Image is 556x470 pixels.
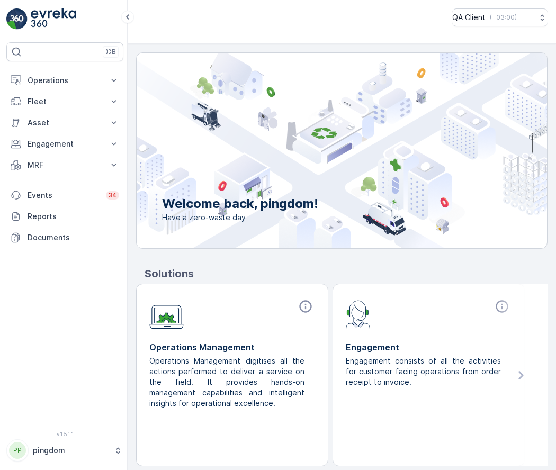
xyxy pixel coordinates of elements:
p: QA Client [452,12,486,23]
img: logo_light-DOdMpM7g.png [31,8,76,30]
a: Reports [6,206,123,227]
button: MRF [6,155,123,176]
p: Asset [28,118,102,128]
button: Operations [6,70,123,91]
p: Welcome back, pingdom! [162,195,318,212]
p: Operations [28,75,102,86]
p: Documents [28,232,119,243]
button: Fleet [6,91,123,112]
p: Engagement [28,139,102,149]
p: Fleet [28,96,102,107]
p: Reports [28,211,119,222]
p: Solutions [145,266,548,282]
a: Documents [6,227,123,248]
button: QA Client(+03:00) [452,8,548,26]
p: MRF [28,160,102,170]
p: ⌘B [105,48,116,56]
img: logo [6,8,28,30]
div: PP [9,442,26,459]
p: Operations Management digitises all the actions performed to deliver a service on the field. It p... [149,356,307,409]
p: Events [28,190,100,201]
button: Engagement [6,133,123,155]
p: ( +03:00 ) [490,13,517,22]
p: Engagement consists of all the activities for customer facing operations from order receipt to in... [346,356,503,387]
img: module-icon [149,299,184,329]
p: Operations Management [149,341,315,354]
span: Have a zero-waste day [162,212,318,223]
a: Events34 [6,185,123,206]
p: 34 [108,191,117,200]
img: city illustration [89,53,547,248]
p: Engagement [346,341,512,354]
img: module-icon [346,299,371,329]
button: Asset [6,112,123,133]
p: pingdom [33,445,109,456]
span: v 1.51.1 [6,431,123,437]
button: PPpingdom [6,439,123,462]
